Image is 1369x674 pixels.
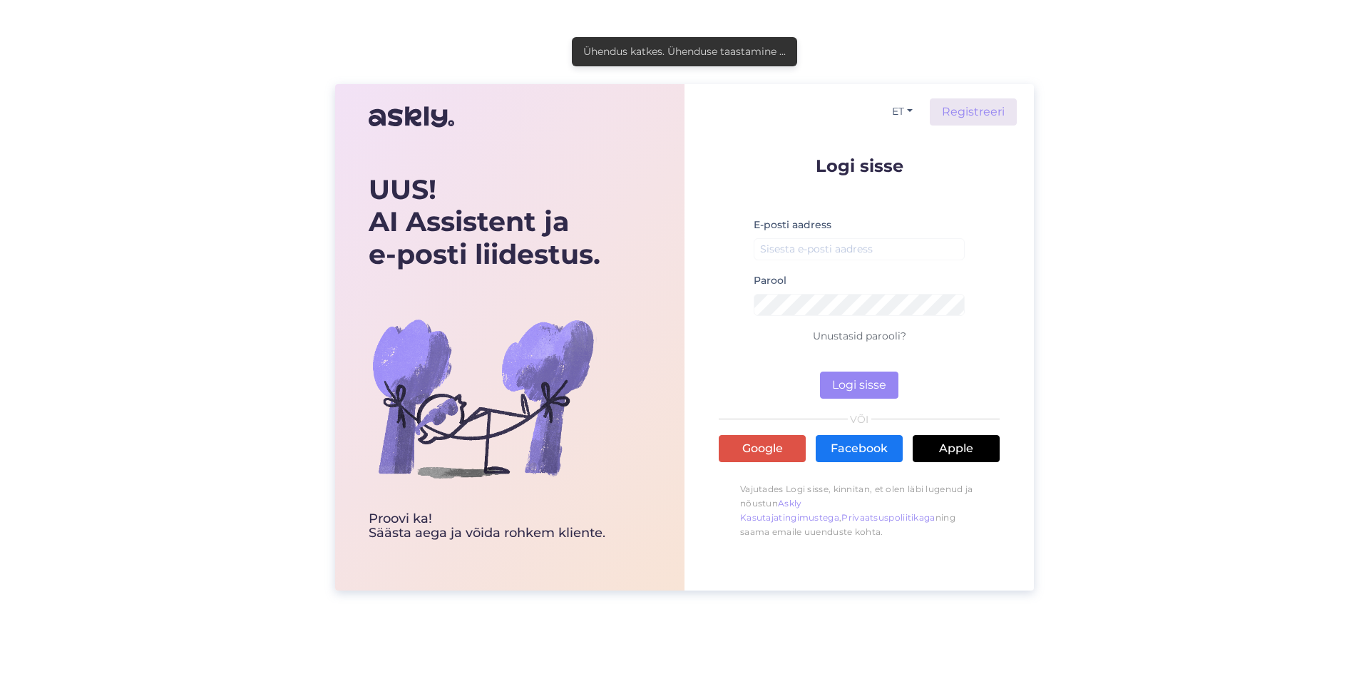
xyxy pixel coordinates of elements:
div: Ühendus katkes. Ühenduse taastamine ... [583,44,786,59]
button: Logi sisse [820,372,898,399]
a: Apple [913,435,1000,462]
div: Proovi ka! Säästa aega ja võida rohkem kliente. [369,512,605,541]
img: Askly [369,100,454,134]
p: Logi sisse [719,157,1000,175]
img: bg-askly [369,284,597,512]
a: Google [719,435,806,462]
label: E-posti aadress [754,218,831,233]
button: ET [886,101,918,122]
a: Privaatsuspoliitikaga [841,512,935,523]
div: UUS! AI Assistent ja e-posti liidestus. [369,173,605,271]
a: Registreeri [930,98,1017,126]
input: Sisesta e-posti aadress [754,238,965,260]
a: Unustasid parooli? [813,330,906,342]
label: Parool [754,273,786,288]
p: Vajutades Logi sisse, kinnitan, et olen läbi lugenud ja nõustun , ning saama emaile uuenduste kohta. [719,475,1000,546]
a: Facebook [816,435,903,462]
span: VÕI [848,414,871,424]
a: Askly Kasutajatingimustega [740,498,839,523]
